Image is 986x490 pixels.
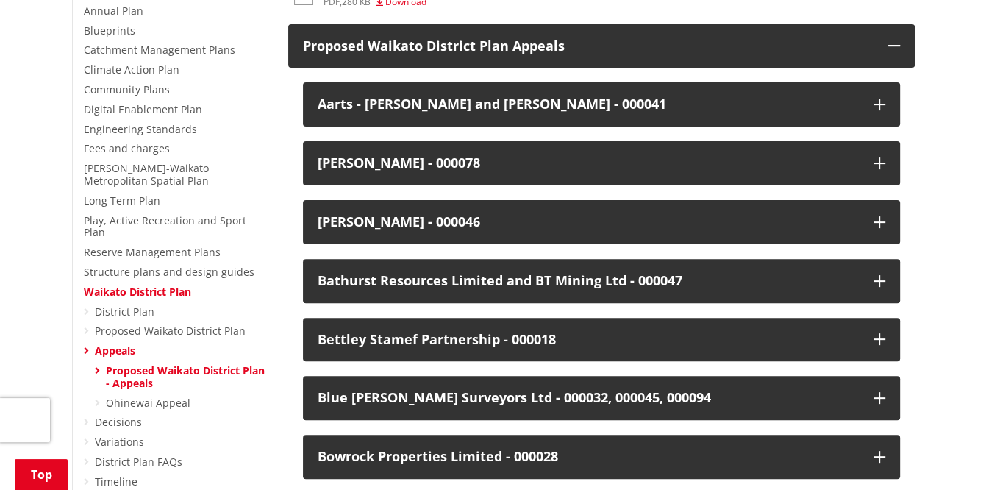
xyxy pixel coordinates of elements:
[303,376,900,420] button: Blue [PERSON_NAME] Surveyors Ltd - 000032, 000045, 000094
[303,82,900,127] button: Aarts - [PERSON_NAME] and [PERSON_NAME] - 000041
[303,318,900,362] button: Bettley Stamef Partnership - 000018
[84,4,143,18] a: Annual Plan
[15,459,68,490] a: Top
[84,102,202,116] a: Digital Enablement Plan
[84,24,135,38] a: Blueprints
[84,122,197,136] a: Engineering Standards
[84,82,170,96] a: Community Plans
[918,428,971,481] iframe: Messenger Launcher
[84,193,160,207] a: Long Term Plan
[84,265,254,279] a: Structure plans and design guides
[318,215,859,230] div: [PERSON_NAME] - 000046
[288,24,915,68] button: Proposed Waikato District Plan Appeals
[106,363,265,390] a: Proposed Waikato District Plan - Appeals
[318,333,859,347] div: Bettley Stamef Partnership - 000018
[84,245,221,259] a: Reserve Management Plans
[84,43,235,57] a: Catchment Management Plans
[84,213,246,240] a: Play, Active Recreation and Sport Plan
[318,274,859,288] div: Bathurst Resources Limited and BT Mining Ltd - 000047
[318,391,859,405] div: Blue [PERSON_NAME] Surveyors Ltd - 000032, 000045, 000094
[95,415,142,429] a: Decisions
[84,141,170,155] a: Fees and charges
[303,141,900,185] button: [PERSON_NAME] - 000078
[318,97,859,112] div: Aarts - [PERSON_NAME] and [PERSON_NAME] - 000041
[318,156,859,171] div: [PERSON_NAME] - 000078
[95,475,137,489] a: Timeline
[95,305,154,319] a: District Plan
[303,200,900,244] button: [PERSON_NAME] - 000046
[95,435,144,449] a: Variations
[106,396,190,410] a: Ohinewai Appeal
[84,63,179,77] a: Climate Action Plan
[303,435,900,479] button: Bowrock Properties Limited - 000028
[303,259,900,303] button: Bathurst Resources Limited and BT Mining Ltd - 000047
[303,39,874,54] p: Proposed Waikato District Plan Appeals
[95,344,135,358] a: Appeals
[95,455,182,469] a: District Plan FAQs
[84,161,209,188] a: [PERSON_NAME]-Waikato Metropolitan Spatial Plan
[318,450,859,464] div: Bowrock Properties Limited - 000028
[95,324,246,338] a: Proposed Waikato District Plan
[84,285,191,299] a: Waikato District Plan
